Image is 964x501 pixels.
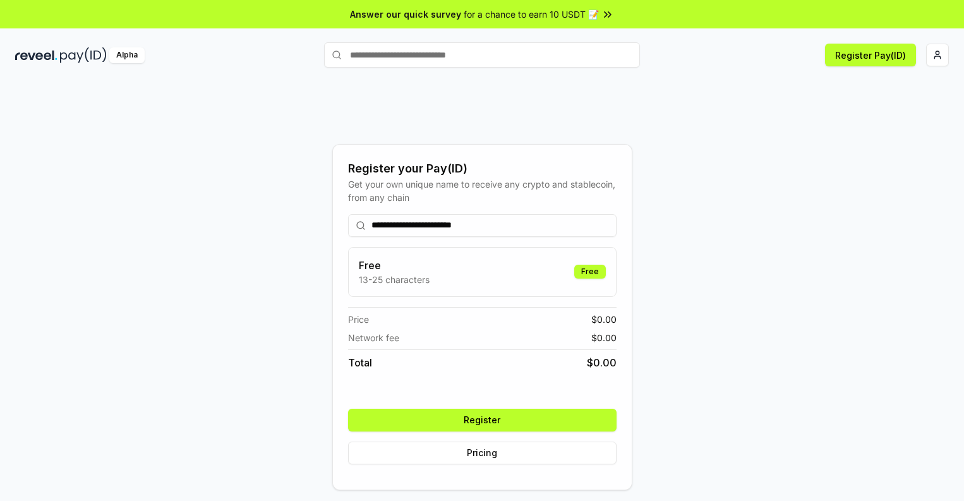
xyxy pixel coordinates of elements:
[350,8,461,21] span: Answer our quick survey
[825,44,916,66] button: Register Pay(ID)
[348,355,372,370] span: Total
[60,47,107,63] img: pay_id
[109,47,145,63] div: Alpha
[587,355,617,370] span: $ 0.00
[359,273,430,286] p: 13-25 characters
[591,331,617,344] span: $ 0.00
[15,47,57,63] img: reveel_dark
[574,265,606,279] div: Free
[348,160,617,178] div: Register your Pay(ID)
[464,8,599,21] span: for a chance to earn 10 USDT 📝
[348,178,617,204] div: Get your own unique name to receive any crypto and stablecoin, from any chain
[348,313,369,326] span: Price
[359,258,430,273] h3: Free
[348,442,617,464] button: Pricing
[348,409,617,432] button: Register
[348,331,399,344] span: Network fee
[591,313,617,326] span: $ 0.00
